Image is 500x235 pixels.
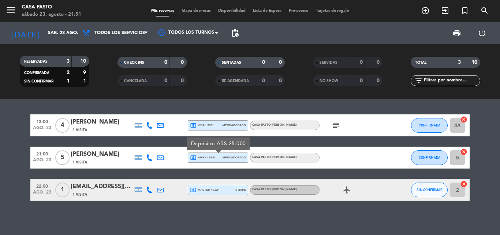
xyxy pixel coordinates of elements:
i: turned_in_not [460,6,469,15]
strong: 3 [458,60,461,65]
span: Mis reservas [148,9,178,13]
strong: 0 [279,78,283,83]
strong: 10 [80,59,87,64]
div: sábado 23. agosto - 21:51 [22,11,81,18]
span: print [452,29,461,37]
span: 22:00 [33,181,51,190]
span: CANCELADA [124,79,147,83]
span: ago. 23 [33,125,51,134]
span: Mapa de mesas [178,9,214,13]
strong: 1 [83,78,87,84]
strong: 0 [164,60,167,65]
strong: 0 [262,60,265,65]
span: stripe [235,187,246,192]
input: Filtrar por nombre... [423,77,480,85]
span: CASA PASTO [PERSON_NAME] [252,188,296,191]
span: CASA PASTO [PERSON_NAME] [252,156,296,159]
span: Todos los servicios [94,30,145,36]
span: amex * 6983 [190,154,216,161]
span: SIN CONFIRMAR [417,188,443,192]
div: Depósito: ARS 25.000 [187,137,250,150]
strong: 0 [164,78,167,83]
i: local_atm [190,187,197,193]
span: mercadopago [223,123,246,128]
span: CASA PASTO [PERSON_NAME] [252,124,296,126]
i: search [480,6,489,15]
div: [PERSON_NAME] [71,150,133,159]
div: Casa Pasto [22,4,81,11]
button: CONFIRMADA [411,150,448,165]
i: menu [5,4,16,15]
i: airplanemode_active [343,186,351,194]
span: mercadopago [223,155,246,160]
button: SIN CONFIRMAR [411,183,448,197]
span: SENTADAS [222,61,241,65]
strong: 1 [67,78,70,84]
strong: 0 [360,78,363,83]
strong: 0 [377,60,381,65]
span: SERVIDAS [320,61,337,65]
span: 13:00 [33,117,51,125]
span: CONFIRMADA [24,71,49,75]
span: 4 [55,118,70,133]
strong: 3 [67,59,70,64]
span: 5 [55,150,70,165]
i: power_settings_new [478,29,486,37]
span: pending_actions [231,29,239,37]
span: master * 1324 [190,187,220,193]
span: RE AGENDADA [222,79,249,83]
span: SIN CONFIRMAR [24,80,53,83]
span: ago. 23 [33,158,51,166]
i: local_atm [190,154,197,161]
strong: 0 [360,60,363,65]
span: 1 Visita [72,192,87,198]
span: 1 [55,183,70,197]
span: ago. 23 [33,190,51,198]
button: menu [5,4,16,18]
span: Lista de Espera [249,9,285,13]
i: cancel [460,148,467,155]
span: CONFIRMADA [419,123,440,127]
strong: 0 [377,78,381,83]
strong: 0 [279,60,283,65]
i: local_atm [190,122,197,129]
i: add_circle_outline [421,6,430,15]
strong: 0 [181,78,185,83]
span: NO SHOW [320,79,338,83]
i: cancel [460,116,467,123]
div: [PERSON_NAME] [71,117,133,127]
strong: 10 [471,60,479,65]
span: CONFIRMADA [419,155,440,159]
button: CONFIRMADA [411,118,448,133]
span: Disponibilidad [214,9,249,13]
div: [EMAIL_ADDRESS][DOMAIN_NAME] [71,182,133,191]
i: filter_list [414,76,423,85]
strong: 0 [181,60,185,65]
i: subject [332,121,340,130]
i: cancel [460,180,467,188]
span: 1 Visita [72,127,87,133]
span: TOTAL [415,61,426,65]
strong: 0 [262,78,265,83]
span: Pre-acceso [285,9,312,13]
div: LOG OUT [469,22,495,44]
span: RESERVADAS [24,60,48,63]
span: visa * 3391 [190,122,214,129]
span: CHECK INS [124,61,144,65]
strong: 9 [83,70,87,75]
i: arrow_drop_down [68,29,77,37]
span: 1 Visita [72,159,87,165]
span: Tarjetas de regalo [312,9,353,13]
i: exit_to_app [441,6,449,15]
i: [DATE] [5,25,44,41]
strong: 2 [67,70,70,75]
span: 21:00 [33,149,51,158]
